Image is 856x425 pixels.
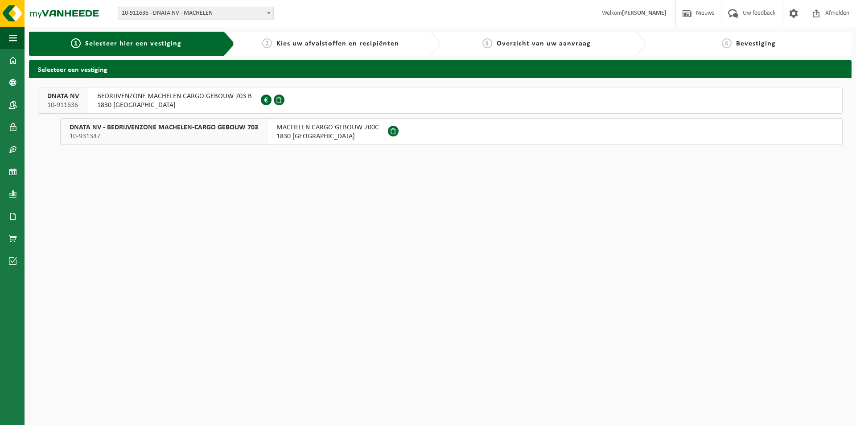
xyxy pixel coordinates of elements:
[497,40,591,47] span: Overzicht van uw aanvraag
[38,87,843,114] button: DNATA NV 10-911636 BEDRIJVENZONE MACHELEN CARGO GEBOUW 703 B1830 [GEOGRAPHIC_DATA]
[47,92,79,101] span: DNATA NV
[60,118,843,145] button: DNATA NV - BEDRIJVENZONE MACHELEN-CARGO GEBOUW 703 10-931347 MACHELEN CARGO GEBOUW 700C1830 [GEOG...
[97,92,252,101] span: BEDRIJVENZONE MACHELEN CARGO GEBOUW 703 B
[70,132,258,141] span: 10-931347
[722,38,732,48] span: 4
[71,38,81,48] span: 1
[118,7,274,20] span: 10-911636 - DNATA NV - MACHELEN
[85,40,181,47] span: Selecteer hier een vestiging
[482,38,492,48] span: 3
[276,123,379,132] span: MACHELEN CARGO GEBOUW 700C
[47,101,79,110] span: 10-911636
[29,60,852,78] h2: Selecteer een vestiging
[262,38,272,48] span: 2
[97,101,252,110] span: 1830 [GEOGRAPHIC_DATA]
[622,10,667,17] strong: [PERSON_NAME]
[736,40,776,47] span: Bevestiging
[118,7,273,20] span: 10-911636 - DNATA NV - MACHELEN
[276,40,399,47] span: Kies uw afvalstoffen en recipiënten
[70,123,258,132] span: DNATA NV - BEDRIJVENZONE MACHELEN-CARGO GEBOUW 703
[276,132,379,141] span: 1830 [GEOGRAPHIC_DATA]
